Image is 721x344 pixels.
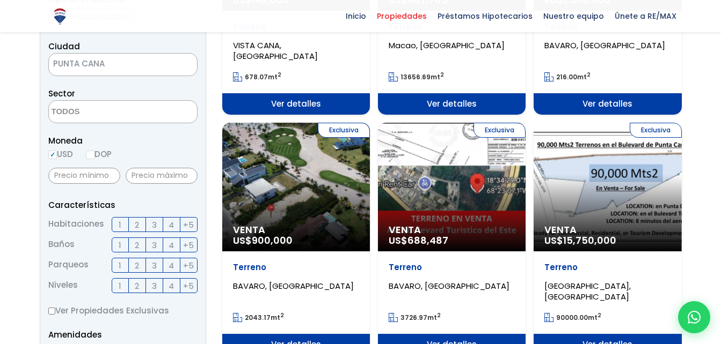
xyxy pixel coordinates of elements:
[49,101,153,124] textarea: Search
[169,259,174,272] span: 4
[169,279,174,293] span: 4
[556,72,577,81] span: 216.00
[556,313,588,322] span: 90000.00
[135,238,139,252] span: 2
[563,234,616,247] span: 15,750,000
[183,218,194,231] span: +5
[48,151,57,159] input: USD
[432,8,538,24] span: Préstamos Hipotecarios
[233,280,354,291] span: BAVARO, [GEOGRAPHIC_DATA]
[48,88,75,99] span: Sector
[86,147,112,161] label: DOP
[233,313,284,322] span: mt
[169,218,174,231] span: 4
[389,313,441,322] span: mt
[49,56,170,71] span: PUNTA CANA
[233,40,318,62] span: VISTA CANA, [GEOGRAPHIC_DATA]
[474,123,526,138] span: Exclusiva
[544,40,665,51] span: BAVARO, [GEOGRAPHIC_DATA]
[183,259,194,272] span: +5
[389,72,444,81] span: mt
[181,60,186,70] span: ×
[48,308,55,315] input: Ver Propiedades Exclusivas
[86,151,94,159] input: DOP
[48,304,198,317] label: Ver Propiedades Exclusivas
[119,218,121,231] span: 1
[407,234,448,247] span: 688,487
[598,311,601,319] sup: 2
[126,168,198,184] input: Precio máximo
[400,72,431,81] span: 13656.69
[544,262,671,273] p: Terreno
[389,40,505,51] span: Macao, [GEOGRAPHIC_DATA]
[48,237,75,252] span: Baños
[245,313,271,322] span: 2043.17
[544,72,591,81] span: mt
[119,259,121,272] span: 1
[233,72,281,81] span: mt
[222,93,370,115] span: Ver detalles
[135,259,139,272] span: 2
[340,8,372,24] span: Inicio
[252,234,293,247] span: 900,000
[587,71,591,79] sup: 2
[119,279,121,293] span: 1
[233,234,293,247] span: US$
[48,217,104,232] span: Habitaciones
[372,8,432,24] span: Propiedades
[48,278,78,293] span: Niveles
[119,238,121,252] span: 1
[48,198,198,212] p: Características
[183,238,194,252] span: +5
[437,311,441,319] sup: 2
[48,134,198,147] span: Moneda
[544,234,616,247] span: US$
[245,72,268,81] span: 678.07
[152,279,157,293] span: 3
[544,313,601,322] span: mt
[400,313,427,322] span: 3726.97
[609,8,682,24] span: Únete a RE/MAX
[169,238,174,252] span: 4
[170,56,186,73] button: Remove all items
[152,218,157,231] span: 3
[48,168,120,184] input: Precio mínimo
[135,218,139,231] span: 2
[50,7,69,26] img: Logo de REMAX
[389,234,448,247] span: US$
[183,279,194,293] span: +5
[152,238,157,252] span: 3
[440,71,444,79] sup: 2
[48,53,198,76] span: PUNTA CANA
[48,147,73,161] label: USD
[630,123,682,138] span: Exclusiva
[544,280,631,302] span: [GEOGRAPHIC_DATA], [GEOGRAPHIC_DATA]
[389,225,515,235] span: Venta
[544,225,671,235] span: Venta
[278,71,281,79] sup: 2
[152,259,157,272] span: 3
[318,123,370,138] span: Exclusiva
[48,328,198,341] p: Amenidades
[538,8,609,24] span: Nuestro equipo
[233,225,359,235] span: Venta
[135,279,139,293] span: 2
[389,280,509,291] span: BAVARO, [GEOGRAPHIC_DATA]
[48,41,80,52] span: Ciudad
[48,258,89,273] span: Parqueos
[389,262,515,273] p: Terreno
[280,311,284,319] sup: 2
[378,93,526,115] span: Ver detalles
[534,93,681,115] span: Ver detalles
[233,262,359,273] p: Terreno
